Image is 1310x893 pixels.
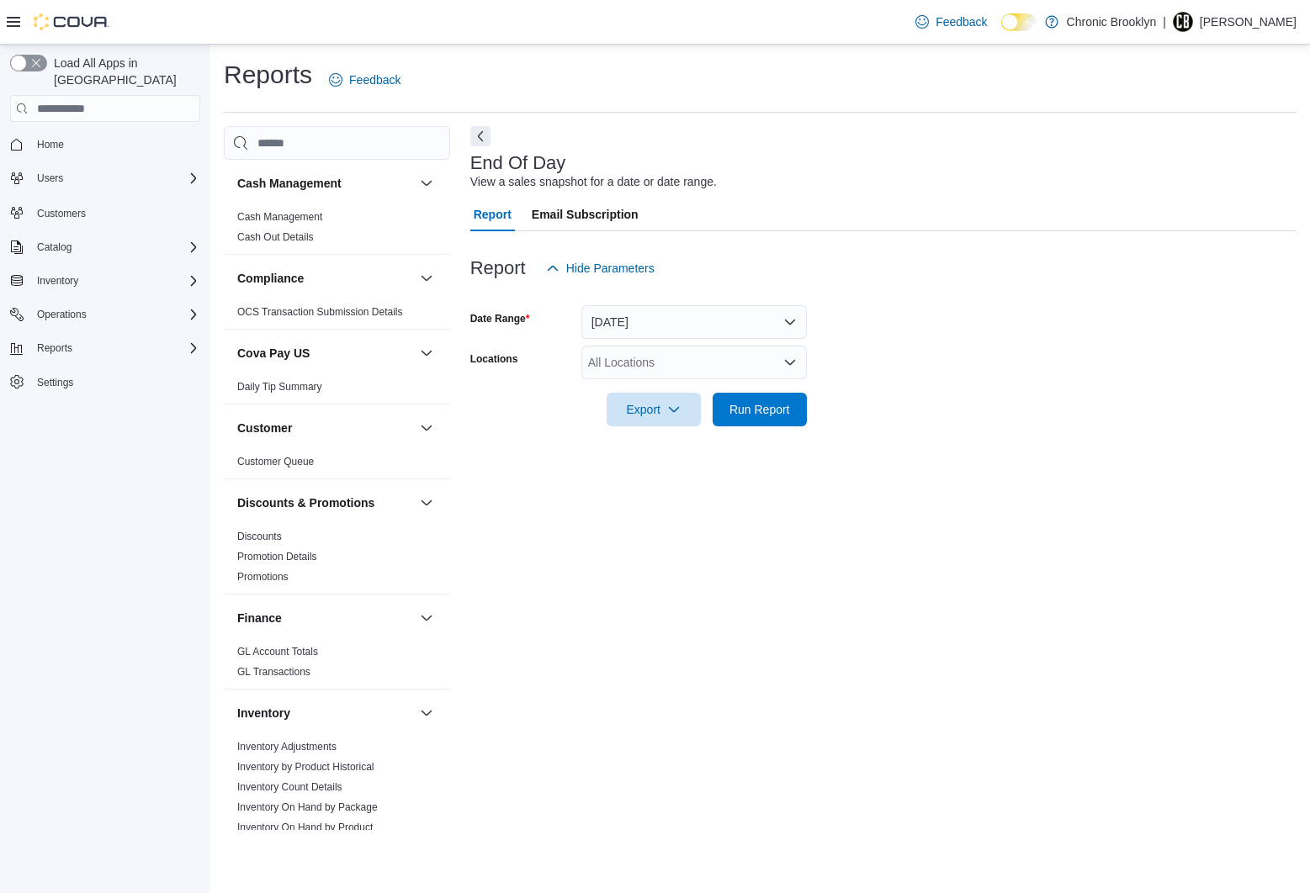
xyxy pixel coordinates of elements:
a: Cash Out Details [237,231,314,243]
a: Inventory Count Details [237,781,342,793]
a: GL Transactions [237,666,310,678]
button: Cova Pay US [237,345,413,362]
button: Customer [237,420,413,436]
span: Home [37,138,64,151]
a: Promotions [237,571,289,583]
p: | [1163,12,1166,32]
button: Cash Management [237,175,413,192]
div: Cova Pay US [224,377,450,404]
button: Cash Management [416,173,437,193]
label: Date Range [470,312,530,325]
h3: Cova Pay US [237,345,310,362]
span: Customers [30,202,200,223]
a: Feedback [322,63,407,97]
h3: Finance [237,610,282,626]
span: Home [30,134,200,155]
button: Inventory [416,703,437,723]
button: Open list of options [783,356,797,369]
a: Home [30,135,71,155]
span: Feedback [349,71,400,88]
span: Inventory On Hand by Package [237,801,378,814]
span: Settings [37,376,73,389]
button: Finance [416,608,437,628]
a: Discounts [237,531,282,542]
button: Inventory [30,271,85,291]
span: Customers [37,207,86,220]
div: Cash Management [224,207,450,254]
a: Inventory On Hand by Package [237,801,378,813]
h1: Reports [224,58,312,92]
span: Inventory Adjustments [237,740,337,753]
button: [DATE] [581,305,807,339]
button: Reports [30,338,79,358]
button: Operations [30,304,93,325]
button: Run Report [713,393,807,426]
h3: End Of Day [470,153,566,173]
span: Hide Parameters [566,260,655,277]
button: Operations [3,303,207,326]
span: Email Subscription [532,198,639,231]
button: Users [3,166,207,190]
button: Customer [416,418,437,438]
a: Cash Management [237,211,322,223]
button: Next [470,126,491,146]
span: Cash Out Details [237,230,314,244]
span: Load All Apps in [GEOGRAPHIC_DATA] [47,55,200,88]
span: Users [37,172,63,185]
span: Report [474,198,512,231]
span: Discounts [237,530,282,543]
h3: Cash Management [237,175,342,192]
span: Users [30,168,200,188]
input: Dark Mode [1001,13,1037,31]
button: Catalog [30,237,78,257]
span: Operations [37,308,87,321]
button: Catalog [3,235,207,259]
h3: Inventory [237,705,290,721]
span: Run Report [729,401,790,418]
a: Customer Queue [237,456,314,468]
button: Compliance [237,270,413,287]
button: Hide Parameters [539,251,661,285]
span: Promotion Details [237,550,317,563]
span: Cash Management [237,210,322,224]
span: Promotions [237,570,289,584]
a: Inventory On Hand by Product [237,822,373,833]
span: Feedback [936,13,987,30]
button: Discounts & Promotions [416,493,437,513]
button: Home [3,132,207,156]
a: OCS Transaction Submission Details [237,306,403,318]
span: GL Account Totals [237,645,318,658]
button: Compliance [416,268,437,288]
span: Settings [30,372,200,393]
button: Reports [3,336,207,360]
span: OCS Transaction Submission Details [237,305,403,319]
a: Feedback [909,5,994,39]
span: Export [617,393,691,426]
nav: Complex example [10,125,200,438]
span: Customer Queue [237,455,314,468]
span: Dark Mode [1001,31,1002,32]
span: Reports [37,341,72,355]
span: Daily Tip Summary [237,380,322,394]
span: Inventory by Product Historical [237,760,374,774]
a: Promotion Details [237,551,317,563]
img: Cova [34,13,109,30]
h3: Report [470,258,526,278]
span: Inventory Count Details [237,780,342,794]
span: Catalog [30,237,200,257]
label: Locations [470,352,518,366]
span: Inventory [37,274,78,288]
button: Inventory [3,269,207,293]
span: Inventory [30,271,200,291]
button: Inventory [237,705,413,721]
button: Discounts & Promotions [237,494,413,511]
div: Customer [224,452,450,478]
a: Inventory by Product Historical [237,761,374,773]
a: Inventory Adjustments [237,741,337,753]
a: Daily Tip Summary [237,381,322,393]
div: Compliance [224,302,450,329]
span: Catalog [37,240,72,254]
div: Finance [224,642,450,689]
button: Customers [3,200,207,225]
h3: Customer [237,420,292,436]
